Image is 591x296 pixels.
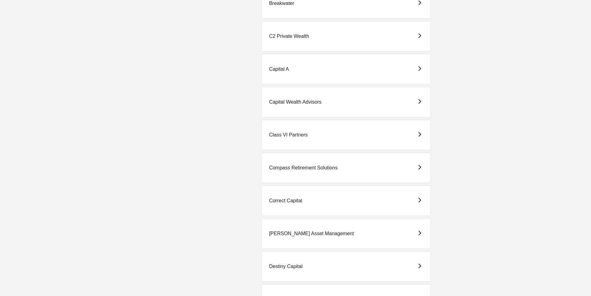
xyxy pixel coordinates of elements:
div: 🖐️ [6,8,11,13]
span: Preclearance [12,7,40,13]
div: 🔎 [6,20,11,25]
a: 🗄️Attestations [43,5,80,16]
span: Attestations [51,7,77,13]
span: Pylon [62,34,75,39]
div: Compass Retirement Solutions [269,165,338,171]
div: Breakwater [269,1,294,6]
div: Capital A [269,66,289,72]
span: Data Lookup [12,19,39,25]
div: 🗄️ [45,8,50,13]
div: C2 Private Wealth [269,34,309,39]
div: Destiny Capital [269,264,303,269]
div: Capital Wealth Advisors [269,99,322,105]
a: 🔎Data Lookup [4,16,42,28]
div: Class VI Partners [269,132,308,138]
a: Powered byPylon [44,34,75,39]
div: [PERSON_NAME] Asset Management [269,231,354,236]
div: Correct Capital [269,198,302,204]
a: 🖐️Preclearance [4,5,43,16]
